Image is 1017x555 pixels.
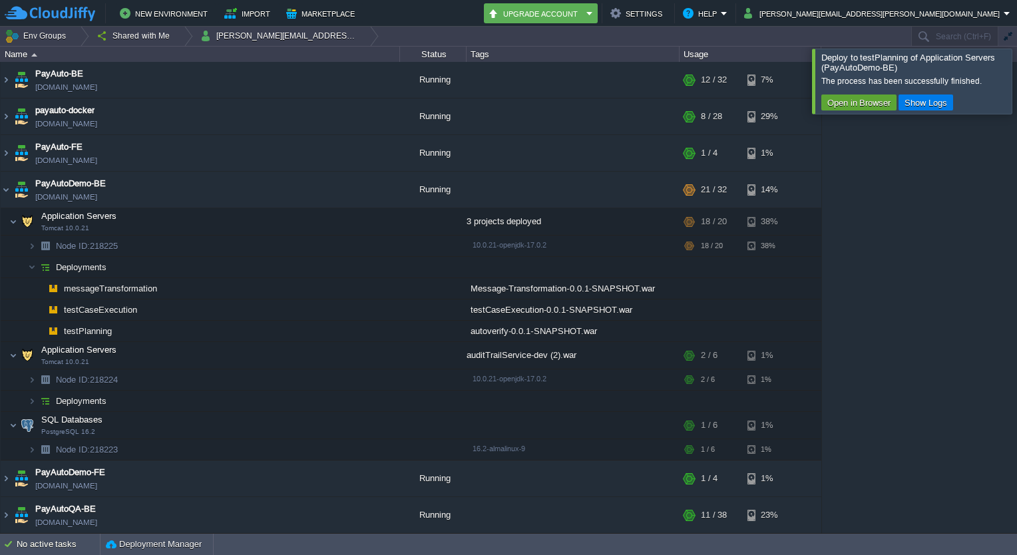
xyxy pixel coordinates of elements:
[56,445,90,455] span: Node ID:
[961,502,1004,542] iframe: chat widget
[40,415,104,425] a: SQL DatabasesPostgreSQL 16.2
[683,5,721,21] button: Help
[36,321,44,341] img: AMDAwAAAACH5BAEAAAAALAAAAAABAAEAAAICRAEAOw==
[36,439,55,460] img: AMDAwAAAACH5BAEAAAAALAAAAAABAAEAAAICRAEAOw==
[40,414,104,425] span: SQL Databases
[97,27,174,45] button: Shared with Me
[55,240,120,252] a: Node ID:218225
[467,321,680,341] div: autoverify-0.0.1-SNAPSHOT.war
[36,278,44,299] img: AMDAwAAAACH5BAEAAAAALAAAAAABAAEAAAICRAEAOw==
[747,98,791,134] div: 29%
[28,391,36,411] img: AMDAwAAAACH5BAEAAAAALAAAAAABAAEAAAICRAEAOw==
[1,461,11,496] img: AMDAwAAAACH5BAEAAAAALAAAAAABAAEAAAICRAEAOw==
[106,538,202,551] button: Deployment Manager
[55,444,120,455] span: 218223
[40,344,118,355] span: Application Servers
[701,172,727,208] div: 21 / 32
[1,497,11,533] img: AMDAwAAAACH5BAEAAAAALAAAAAABAAEAAAICRAEAOw==
[747,461,791,496] div: 1%
[701,439,715,460] div: 1 / 6
[40,210,118,222] span: Application Servers
[18,412,37,439] img: AMDAwAAAACH5BAEAAAAALAAAAAABAAEAAAICRAEAOw==
[1,135,11,171] img: AMDAwAAAACH5BAEAAAAALAAAAAABAAEAAAICRAEAOw==
[821,76,1008,87] div: The process has been successfully finished.
[400,497,467,533] div: Running
[63,283,159,294] a: messageTransformation
[12,98,31,134] img: AMDAwAAAACH5BAEAAAAALAAAAAABAAEAAAICRAEAOw==
[473,241,546,249] span: 10.0.21-openjdk-17.0.2
[400,172,467,208] div: Running
[35,190,97,204] a: [DOMAIN_NAME]
[36,257,55,277] img: AMDAwAAAACH5BAEAAAAALAAAAAABAAEAAAICRAEAOw==
[35,67,83,81] a: PayAuto-BE
[41,428,95,436] span: PostgreSQL 16.2
[28,439,36,460] img: AMDAwAAAACH5BAEAAAAALAAAAAABAAEAAAICRAEAOw==
[224,5,274,21] button: Import
[55,262,108,273] a: Deployments
[701,369,715,390] div: 2 / 6
[1,172,11,208] img: AMDAwAAAACH5BAEAAAAALAAAAAABAAEAAAICRAEAOw==
[120,5,212,21] button: New Environment
[747,412,791,439] div: 1%
[701,412,717,439] div: 1 / 6
[28,369,36,390] img: AMDAwAAAACH5BAEAAAAALAAAAAABAAEAAAICRAEAOw==
[35,81,97,94] a: [DOMAIN_NAME]
[55,240,120,252] span: 218225
[823,96,895,108] button: Open in Browser
[400,135,467,171] div: Running
[12,62,31,98] img: AMDAwAAAACH5BAEAAAAALAAAAAABAAEAAAICRAEAOw==
[44,299,63,320] img: AMDAwAAAACH5BAEAAAAALAAAAAABAAEAAAICRAEAOw==
[12,461,31,496] img: AMDAwAAAACH5BAEAAAAALAAAAAABAAEAAAICRAEAOw==
[35,104,95,117] a: payauto-docker
[701,497,727,533] div: 11 / 38
[31,53,37,57] img: AMDAwAAAACH5BAEAAAAALAAAAAABAAEAAAICRAEAOw==
[701,208,727,235] div: 18 / 20
[35,140,83,154] a: PayAuto-FE
[1,47,399,62] div: Name
[1,98,11,134] img: AMDAwAAAACH5BAEAAAAALAAAAAABAAEAAAICRAEAOw==
[473,445,525,453] span: 16.2-almalinux-9
[701,135,717,171] div: 1 / 4
[44,278,63,299] img: AMDAwAAAACH5BAEAAAAALAAAAAABAAEAAAICRAEAOw==
[56,375,90,385] span: Node ID:
[40,211,118,221] a: Application ServersTomcat 10.0.21
[40,345,118,355] a: Application ServersTomcat 10.0.21
[5,27,71,45] button: Env Groups
[400,98,467,134] div: Running
[35,154,97,167] a: [DOMAIN_NAME]
[747,439,791,460] div: 1%
[5,5,95,22] img: CloudJiffy
[35,479,97,492] a: [DOMAIN_NAME]
[610,5,666,21] button: Settings
[55,374,120,385] a: Node ID:218224
[680,47,821,62] div: Usage
[17,534,100,555] div: No active tasks
[35,177,106,190] span: PayAutoDemo-BE
[401,47,466,62] div: Status
[488,5,582,21] button: Upgrade Account
[747,62,791,98] div: 7%
[36,369,55,390] img: AMDAwAAAACH5BAEAAAAALAAAAAABAAEAAAICRAEAOw==
[18,342,37,369] img: AMDAwAAAACH5BAEAAAAALAAAAAABAAEAAAICRAEAOw==
[55,395,108,407] a: Deployments
[286,5,359,21] button: Marketplace
[63,304,139,315] span: testCaseExecution
[901,96,951,108] button: Show Logs
[36,236,55,256] img: AMDAwAAAACH5BAEAAAAALAAAAAABAAEAAAICRAEAOw==
[28,236,36,256] img: AMDAwAAAACH5BAEAAAAALAAAAAABAAEAAAICRAEAOw==
[747,236,791,256] div: 38%
[12,497,31,533] img: AMDAwAAAACH5BAEAAAAALAAAAAABAAEAAAICRAEAOw==
[821,53,995,73] span: Deploy to testPlanning of Application Servers (PayAutoDemo-BE)
[9,412,17,439] img: AMDAwAAAACH5BAEAAAAALAAAAAABAAEAAAICRAEAOw==
[35,502,96,516] a: PayAutoQA-BE
[747,342,791,369] div: 1%
[9,342,17,369] img: AMDAwAAAACH5BAEAAAAALAAAAAABAAEAAAICRAEAOw==
[1,62,11,98] img: AMDAwAAAACH5BAEAAAAALAAAAAABAAEAAAICRAEAOw==
[55,444,120,455] a: Node ID:218223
